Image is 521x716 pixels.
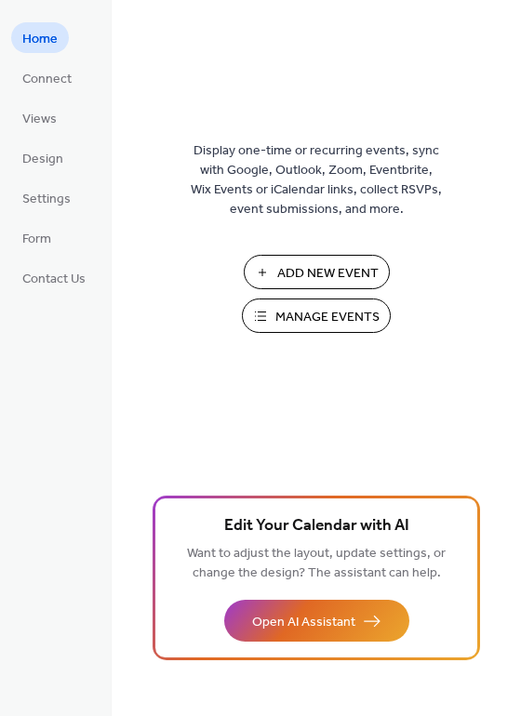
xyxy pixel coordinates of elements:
button: Manage Events [242,298,391,333]
span: Add New Event [277,264,379,284]
span: Contact Us [22,270,86,289]
a: Connect [11,62,83,93]
span: Form [22,230,51,249]
span: Connect [22,70,72,89]
span: Display one-time or recurring events, sync with Google, Outlook, Zoom, Eventbrite, Wix Events or ... [191,141,442,219]
span: Home [22,30,58,49]
button: Open AI Assistant [224,600,409,642]
a: Views [11,102,68,133]
a: Home [11,22,69,53]
a: Settings [11,182,82,213]
span: Edit Your Calendar with AI [224,513,409,539]
span: Manage Events [275,308,380,327]
span: Design [22,150,63,169]
a: Design [11,142,74,173]
span: Views [22,110,57,129]
button: Add New Event [244,255,390,289]
span: Open AI Assistant [252,613,355,632]
span: Settings [22,190,71,209]
a: Form [11,222,62,253]
span: Want to adjust the layout, update settings, or change the design? The assistant can help. [187,541,446,586]
a: Contact Us [11,262,97,293]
